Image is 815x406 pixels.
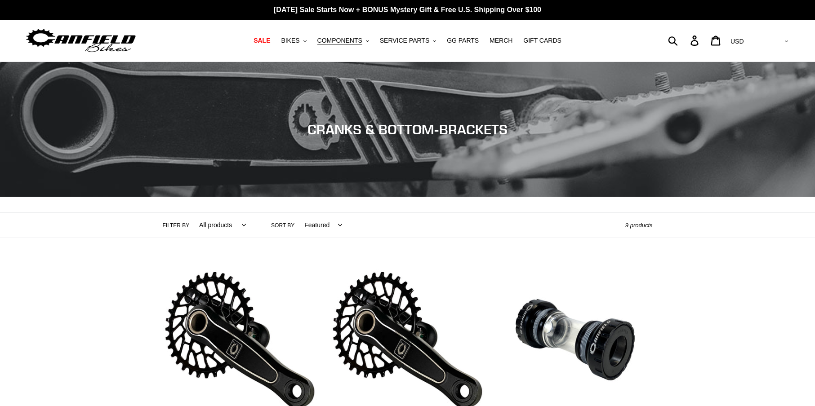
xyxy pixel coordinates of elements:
[447,37,479,44] span: GG PARTS
[163,221,190,229] label: Filter by
[625,222,653,229] span: 9 products
[254,37,270,44] span: SALE
[249,35,275,47] a: SALE
[485,35,517,47] a: MERCH
[317,37,362,44] span: COMPONENTS
[307,121,508,137] span: CRANKS & BOTTOM-BRACKETS
[490,37,512,44] span: MERCH
[375,35,441,47] button: SERVICE PARTS
[442,35,483,47] a: GG PARTS
[519,35,566,47] a: GIFT CARDS
[281,37,299,44] span: BIKES
[276,35,311,47] button: BIKES
[271,221,294,229] label: Sort by
[380,37,429,44] span: SERVICE PARTS
[673,31,696,50] input: Search
[523,37,561,44] span: GIFT CARDS
[313,35,374,47] button: COMPONENTS
[25,26,137,55] img: Canfield Bikes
